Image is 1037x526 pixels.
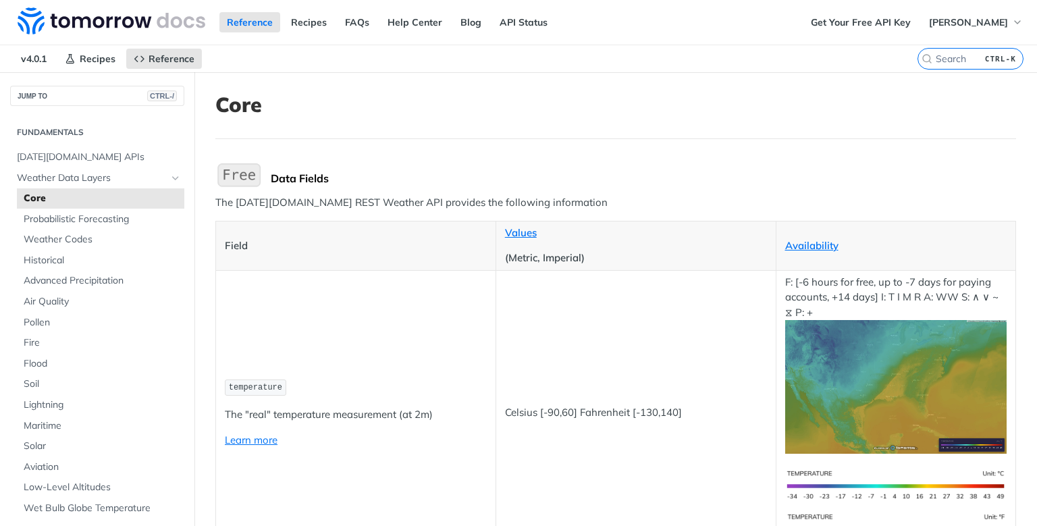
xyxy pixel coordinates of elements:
span: Expand image [785,478,1007,491]
a: Weather Codes [17,230,184,250]
div: Data Fields [271,172,1016,185]
a: Recipes [57,49,123,69]
span: v4.0.1 [14,49,54,69]
span: Maritime [24,419,181,433]
a: Air Quality [17,292,184,312]
p: F: [-6 hours for free, up to -7 days for paying accounts, +14 days] I: T I M R A: WW S: ∧ ∨ ~ ⧖ P: + [785,275,1007,454]
span: Low-Level Altitudes [24,481,181,494]
p: Field [225,238,487,254]
img: Tomorrow.io Weather API Docs [18,7,205,34]
button: Hide subpages for Weather Data Layers [170,173,181,184]
a: Learn more [225,433,277,446]
h2: Fundamentals [10,126,184,138]
a: Availability [785,239,839,252]
span: [PERSON_NAME] [929,16,1008,28]
a: Values [505,226,537,239]
a: Blog [453,12,489,32]
svg: Search [922,53,932,64]
a: Soil [17,374,184,394]
p: Celsius [-90,60] Fahrenheit [-130,140] [505,405,767,421]
span: Air Quality [24,295,181,309]
button: JUMP TOCTRL-/ [10,86,184,106]
a: Reference [126,49,202,69]
span: Wet Bulb Globe Temperature [24,502,181,515]
a: Reference [219,12,280,32]
a: Wet Bulb Globe Temperature [17,498,184,519]
span: Advanced Precipitation [24,274,181,288]
span: Recipes [80,53,115,65]
span: CTRL-/ [147,90,177,101]
span: Aviation [24,461,181,474]
a: Weather Data LayersHide subpages for Weather Data Layers [10,168,184,188]
a: Aviation [17,457,184,477]
span: Historical [24,254,181,267]
a: Recipes [284,12,334,32]
kbd: CTRL-K [982,52,1019,65]
a: Maritime [17,416,184,436]
a: Pollen [17,313,184,333]
span: Pollen [24,316,181,330]
a: Get Your Free API Key [803,12,918,32]
p: (Metric, Imperial) [505,251,767,266]
span: Weather Data Layers [17,172,167,185]
a: Help Center [380,12,450,32]
a: API Status [492,12,555,32]
a: Solar [17,436,184,456]
a: [DATE][DOMAIN_NAME] APIs [10,147,184,167]
span: Weather Codes [24,233,181,246]
a: Historical [17,251,184,271]
a: Fire [17,333,184,353]
a: Advanced Precipitation [17,271,184,291]
span: Reference [149,53,194,65]
p: The "real" temperature measurement (at 2m) [225,407,487,423]
span: [DATE][DOMAIN_NAME] APIs [17,151,181,164]
a: Flood [17,354,184,374]
span: Solar [24,440,181,453]
button: [PERSON_NAME] [922,12,1030,32]
h1: Core [215,93,1016,117]
span: Lightning [24,398,181,412]
span: Flood [24,357,181,371]
span: Fire [24,336,181,350]
span: Probabilistic Forecasting [24,213,181,226]
a: Lightning [17,395,184,415]
p: The [DATE][DOMAIN_NAME] REST Weather API provides the following information [215,195,1016,211]
a: Probabilistic Forecasting [17,209,184,230]
span: Soil [24,377,181,391]
a: FAQs [338,12,377,32]
a: Core [17,188,184,209]
span: Expand image [785,379,1007,392]
span: temperature [229,383,282,392]
span: Core [24,192,181,205]
a: Low-Level Altitudes [17,477,184,498]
